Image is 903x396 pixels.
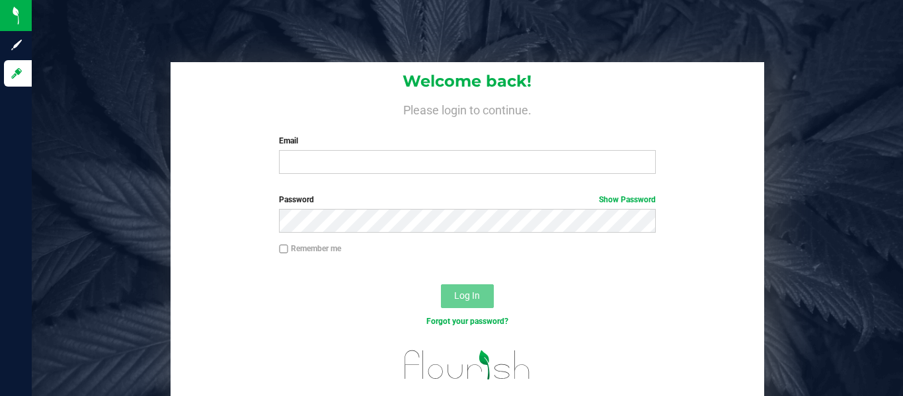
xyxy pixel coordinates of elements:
[393,341,542,389] img: flourish_logo.svg
[10,38,23,52] inline-svg: Sign up
[171,73,765,90] h1: Welcome back!
[279,135,655,147] label: Email
[441,284,494,308] button: Log In
[279,195,314,204] span: Password
[171,100,765,116] h4: Please login to continue.
[426,317,508,326] a: Forgot your password?
[454,290,480,301] span: Log In
[10,67,23,80] inline-svg: Log in
[279,243,341,255] label: Remember me
[279,245,288,254] input: Remember me
[599,195,656,204] a: Show Password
